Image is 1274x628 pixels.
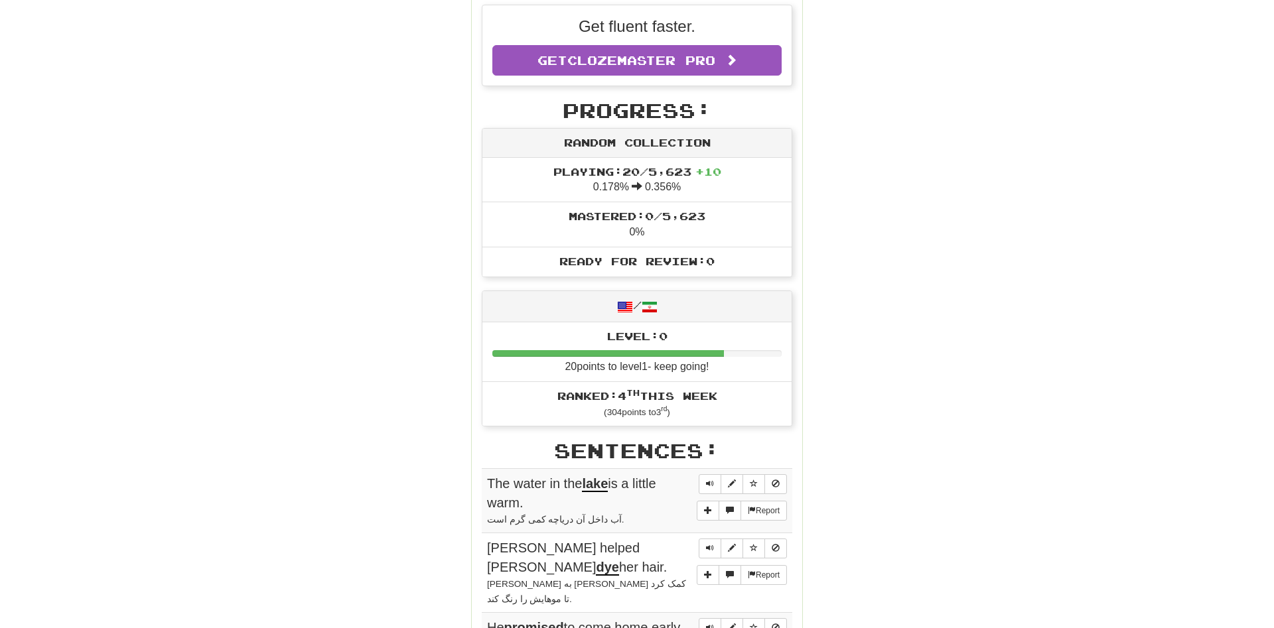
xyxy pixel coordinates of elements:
button: Toggle favorite [743,474,765,494]
button: Edit sentence [721,538,743,558]
sup: th [626,388,640,397]
small: ( 304 points to 3 ) [604,407,670,417]
button: Report [741,565,787,585]
small: آب داخل آن دریاچه کمی گرم است. [487,515,624,525]
button: Report [741,501,787,521]
a: GetClozemaster Pro [492,45,782,76]
span: Playing: 20 / 5,623 [553,165,721,178]
button: Toggle ignore [764,538,787,558]
span: The water in the is a little warm. [487,476,656,510]
h2: Sentences: [482,440,792,462]
small: [PERSON_NAME] به [PERSON_NAME] کمک کرد تا موهایش را رنگ کند. [487,579,686,604]
span: Level: 0 [607,330,668,342]
li: 0% [482,202,792,247]
button: Add sentence to collection [697,565,719,585]
button: Add sentence to collection [697,501,719,521]
span: Mastered: 0 / 5,623 [569,210,705,222]
button: Play sentence audio [699,474,721,494]
div: Sentence controls [699,474,787,494]
li: 20 points to level 1 - keep going! [482,322,792,382]
button: Edit sentence [721,474,743,494]
u: lake [582,476,608,492]
li: 0.178% 0.356% [482,158,792,203]
button: Toggle ignore [764,474,787,494]
div: Sentence controls [699,538,787,558]
u: dye [596,560,618,576]
div: More sentence controls [697,501,787,521]
span: Ready for Review: 0 [559,255,715,267]
div: More sentence controls [697,565,787,585]
span: Clozemaster Pro [567,53,715,68]
span: + 10 [695,165,721,178]
span: [PERSON_NAME] helped [PERSON_NAME] her hair. [487,540,667,576]
button: Toggle favorite [743,538,765,558]
button: Play sentence audio [699,538,721,558]
div: Random Collection [482,129,792,158]
span: Ranked: 4 this week [557,389,717,402]
p: Get fluent faster. [492,15,782,38]
h2: Progress: [482,99,792,121]
sup: rd [661,405,667,412]
div: / [482,291,792,322]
